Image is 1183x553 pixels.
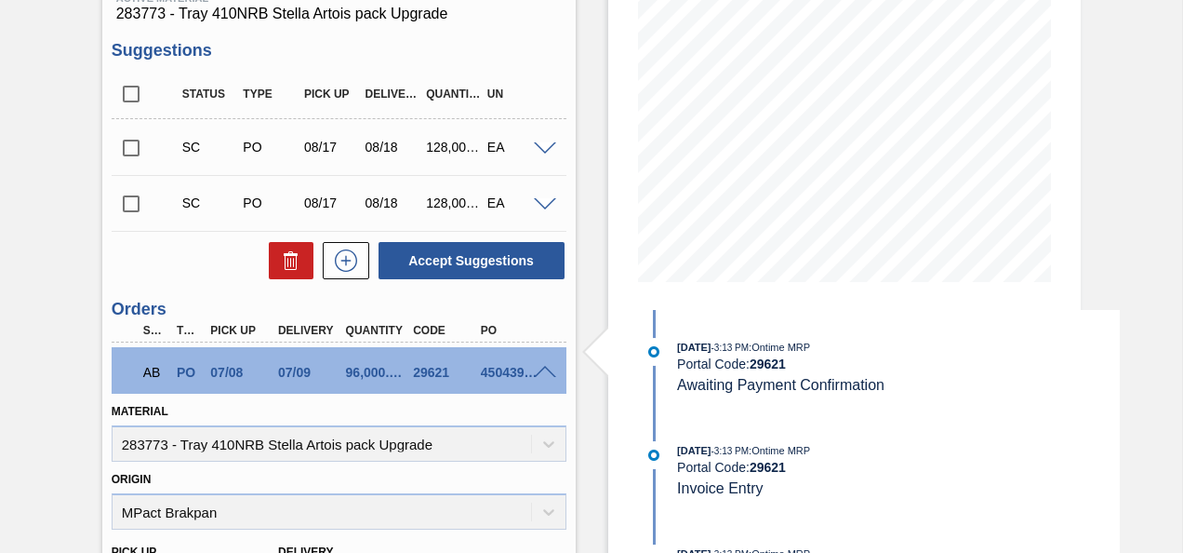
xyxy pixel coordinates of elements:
[749,445,810,456] span: : Ontime MRP
[677,377,884,393] span: Awaiting Payment Confirmation
[750,357,786,371] strong: 29621
[178,140,243,155] div: Suggestion Created
[238,140,303,155] div: Purchase order
[749,342,810,353] span: : Ontime MRP
[172,365,204,380] div: Purchase order
[476,365,549,380] div: 4504398024
[273,365,346,380] div: 07/09/2025
[299,140,365,155] div: 08/17/2025
[677,445,711,456] span: [DATE]
[178,88,243,101] div: Status
[408,324,481,337] div: Code
[361,196,426,210] div: 08/18/2025
[648,450,659,461] img: atual
[483,196,548,210] div: EA
[677,342,711,353] span: [DATE]
[313,242,369,279] div: New suggestion
[178,196,243,210] div: Suggestion Created
[677,357,1119,371] div: Portal Code:
[139,352,170,393] div: Awaiting Pick Up
[206,324,278,337] div: Pick up
[206,365,278,380] div: 07/08/2025
[273,324,346,337] div: Delivery
[116,6,562,22] span: 283773 - Tray 410NRB Stella Artois pack Upgrade
[648,346,659,357] img: atual
[112,300,566,319] h3: Orders
[172,324,204,337] div: Type
[408,365,481,380] div: 29621
[299,196,365,210] div: 08/17/2025
[421,196,486,210] div: 128,000.000
[379,242,565,279] button: Accept Suggestions
[238,196,303,210] div: Purchase order
[677,480,763,496] span: Invoice Entry
[483,88,548,101] div: UN
[341,324,414,337] div: Quantity
[139,324,170,337] div: Step
[143,365,166,380] p: AB
[238,88,303,101] div: Type
[361,140,426,155] div: 08/18/2025
[341,365,414,380] div: 96,000.000
[259,242,313,279] div: Delete Suggestions
[677,460,1119,475] div: Portal Code:
[112,473,152,486] label: Origin
[421,140,486,155] div: 128,000.000
[112,405,168,418] label: Material
[361,88,426,101] div: Delivery
[711,343,750,353] span: - 3:13 PM
[421,88,486,101] div: Quantity
[483,140,548,155] div: EA
[112,41,566,61] h3: Suggestions
[711,446,750,456] span: - 3:13 PM
[750,460,786,475] strong: 29621
[476,324,549,337] div: PO
[369,240,566,281] div: Accept Suggestions
[299,88,365,101] div: Pick up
